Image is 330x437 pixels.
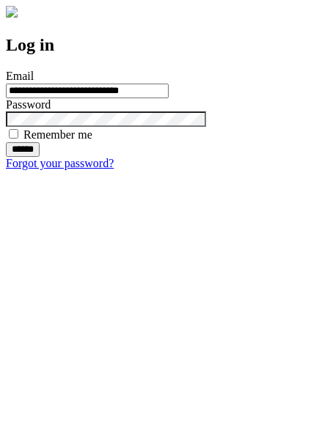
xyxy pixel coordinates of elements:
h2: Log in [6,35,324,55]
label: Remember me [23,128,92,141]
label: Password [6,98,51,111]
a: Forgot your password? [6,157,114,169]
label: Email [6,70,34,82]
img: logo-4e3dc11c47720685a147b03b5a06dd966a58ff35d612b21f08c02c0306f2b779.png [6,6,18,18]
